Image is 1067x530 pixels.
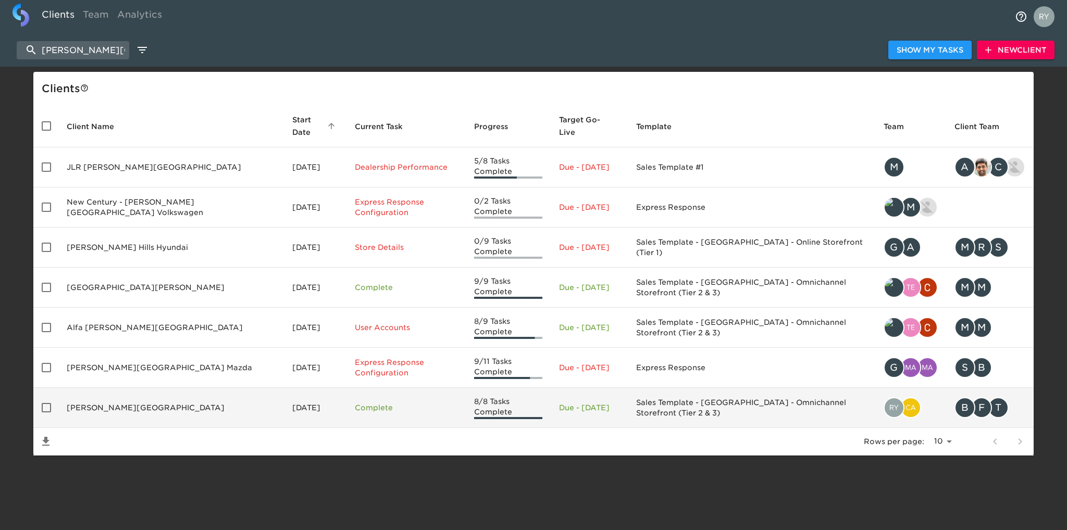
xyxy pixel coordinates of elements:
[885,318,903,337] img: tyler@roadster.com
[971,357,992,378] div: B
[284,228,347,268] td: [DATE]
[628,147,875,187] td: Sales Template #1
[897,44,963,57] span: Show My Tasks
[355,162,457,172] p: Dealership Performance
[355,322,457,333] p: User Accounts
[901,398,920,417] img: catherine.manisharaj@cdk.com
[954,357,975,378] div: S
[954,397,1025,418] div: bmendes@puentehillsford.com, fleon@puentehillsford.com, time@puentehillsford.com
[559,362,619,373] p: Due - [DATE]
[559,202,619,212] p: Due - [DATE]
[628,308,875,348] td: Sales Template - [GEOGRAPHIC_DATA] - Omnichannel Storefront (Tier 2 & 3)
[38,4,79,29] a: Clients
[284,187,347,228] td: [DATE]
[559,282,619,293] p: Due - [DATE]
[988,397,1009,418] div: T
[284,348,347,388] td: [DATE]
[954,317,1025,338] div: melayan@vwpuentehills.com, melayan@maseratipuentehills.com
[58,268,284,308] td: [GEOGRAPHIC_DATA][PERSON_NAME]
[13,4,29,27] img: logo
[918,318,937,337] img: christopher.mccarthy@roadster.com
[884,357,904,378] div: G
[901,278,920,297] img: teddy.mckinney@cdk.com
[1009,4,1034,29] button: notifications
[58,348,284,388] td: [PERSON_NAME][GEOGRAPHIC_DATA] Mazda
[954,237,975,258] div: M
[355,242,457,253] p: Store Details
[355,282,457,293] p: Complete
[33,429,58,454] button: Save List
[954,120,1013,133] span: Client Team
[113,4,166,29] a: Analytics
[972,158,991,176] img: sandeep@simplemnt.com
[885,278,903,297] img: tyler@roadster.com
[58,308,284,348] td: Alfa [PERSON_NAME][GEOGRAPHIC_DATA]
[884,237,938,258] div: geoffrey.ruppert@roadster.com, austin.branch@cdk.com
[884,157,938,178] div: mohamed.desouky@roadster.com
[636,120,685,133] span: Template
[901,358,920,377] img: madison.craig@roadster.com
[954,277,975,298] div: M
[58,147,284,187] td: JLR [PERSON_NAME][GEOGRAPHIC_DATA]
[977,41,1054,60] button: NewClient
[284,388,347,428] td: [DATE]
[884,397,938,418] div: ryan.dale@roadster.com, catherine.manisharaj@cdk.com
[355,402,457,413] p: Complete
[900,197,921,218] div: M
[79,4,113,29] a: Team
[58,388,284,428] td: [PERSON_NAME][GEOGRAPHIC_DATA]
[559,402,619,413] p: Due - [DATE]
[474,120,522,133] span: Progress
[971,237,992,258] div: R
[559,322,619,333] p: Due - [DATE]
[1006,158,1024,176] img: nikko.foster@roadster.com
[466,147,551,187] td: 5/8 Tasks Complete
[355,197,457,218] p: Express Response Configuration
[954,157,1025,178] div: afarmer@socalpenske.com, sandeep@simplemnt.com, csommerville@socalpenske.com, nikko.foster@roadst...
[918,358,937,377] img: manjula.gunipuri@cdk.com
[954,157,975,178] div: A
[559,162,619,172] p: Due - [DATE]
[67,120,128,133] span: Client Name
[466,268,551,308] td: 9/9 Tasks Complete
[884,277,938,298] div: tyler@roadster.com, teddy.mckinney@cdk.com, christopher.mccarthy@roadster.com
[954,237,1025,258] div: mdukes@eyeballmarketingsolutions.com, rconrad@eyeballmarketingsolutions.com, support@eyeballmarke...
[900,237,921,258] div: A
[885,198,903,217] img: tyler@roadster.com
[884,237,904,258] div: G
[628,388,875,428] td: Sales Template - [GEOGRAPHIC_DATA] - Omnichannel Storefront (Tier 2 & 3)
[954,397,975,418] div: B
[885,398,903,417] img: ryan.dale@roadster.com
[466,228,551,268] td: 0/9 Tasks Complete
[58,187,284,228] td: New Century - [PERSON_NAME][GEOGRAPHIC_DATA] Volkswagen
[928,434,956,449] select: rows per page
[628,348,875,388] td: Express Response
[292,113,339,138] span: Start Date
[133,41,151,59] button: edit
[355,120,416,133] span: Current Task
[466,187,551,228] td: 0/2 Tasks Complete
[884,157,904,178] div: M
[884,317,938,338] div: tyler@roadster.com, teddy.mckinney@cdk.com, christopher.mccarthy@roadster.com
[284,147,347,187] td: [DATE]
[954,277,1025,298] div: melayan@maseratipuentehills.com, melayan@vwpuentehills.com
[888,41,972,60] button: Show My Tasks
[1034,6,1054,27] img: Profile
[559,242,619,253] p: Due - [DATE]
[864,436,924,447] p: Rows per page:
[42,80,1029,97] div: Client s
[17,41,129,59] input: search
[466,348,551,388] td: 9/11 Tasks Complete
[58,228,284,268] td: [PERSON_NAME] Hills Hyundai
[884,357,938,378] div: geoffrey.ruppert@roadster.com, madison.craig@roadster.com, manjula.gunipuri@cdk.com
[918,198,937,217] img: kevin.lo@roadster.com
[284,268,347,308] td: [DATE]
[988,237,1009,258] div: S
[884,120,917,133] span: Team
[628,228,875,268] td: Sales Template - [GEOGRAPHIC_DATA] - Online Storefront (Tier 1)
[901,318,920,337] img: teddy.mckinney@cdk.com
[985,44,1046,57] span: New Client
[954,357,1025,378] div: sean@phmazda.com, bo@phmazda.com
[559,113,619,138] span: Target Go-Live
[988,157,1009,178] div: C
